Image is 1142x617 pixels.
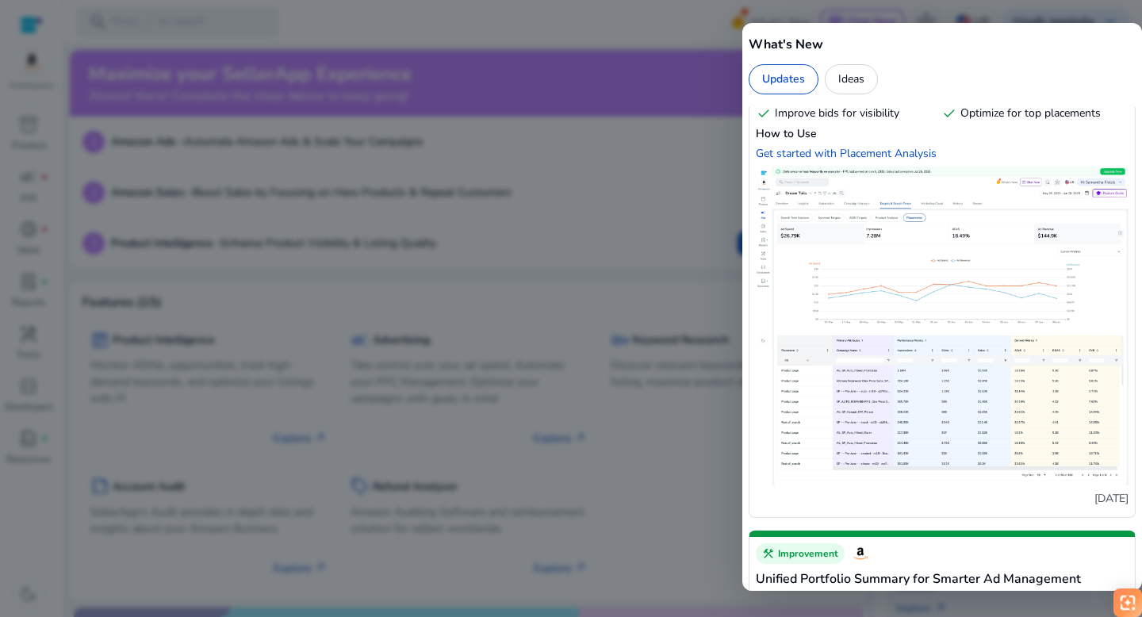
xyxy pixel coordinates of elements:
img: Placement Analysis [756,167,1129,485]
h6: How to Use [756,126,1129,142]
h5: What's New [749,35,1136,54]
span: check [941,105,957,121]
div: Improve bids for visibility [756,105,935,121]
div: Ideas [825,64,878,94]
p: [DATE] [756,491,1129,507]
img: Amazon [851,544,870,563]
span: check [756,105,772,121]
div: Optimize for top placements [941,105,1121,121]
span: Improvement [778,547,838,560]
div: Updates [749,64,818,94]
span: construction [762,547,775,560]
h5: Unified Portfolio Summary for Smarter Ad Management [756,569,1129,588]
a: Get started with Placement Analysis [756,146,937,161]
